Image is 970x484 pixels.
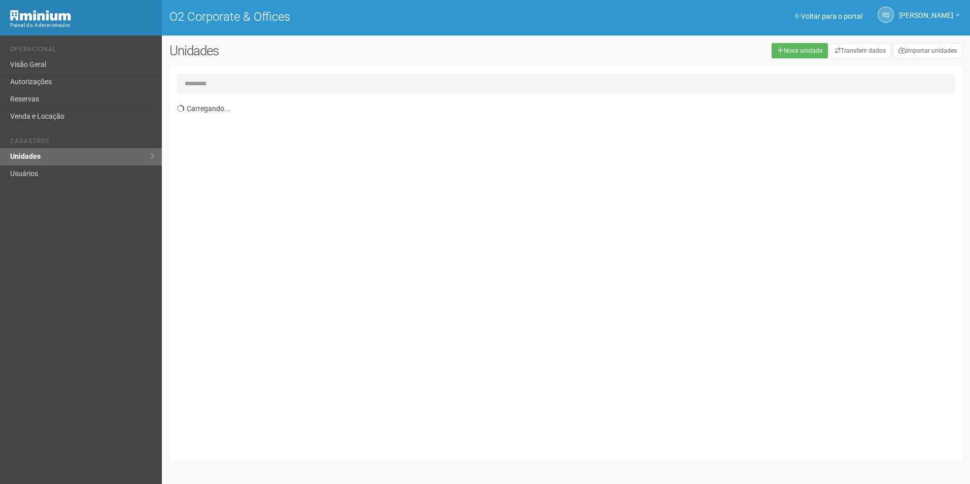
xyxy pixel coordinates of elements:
li: Operacional [10,46,154,56]
a: Importar unidades [893,43,962,58]
h2: Unidades [169,43,491,58]
h1: O2 Corporate & Offices [169,10,559,23]
div: Carregando... [177,99,962,454]
img: Minium [10,10,71,21]
span: Rayssa Soares Ribeiro [899,2,953,19]
a: Transferir dados [829,43,891,58]
a: Nova unidade [772,43,828,58]
a: [PERSON_NAME] [899,13,960,21]
a: RS [878,7,894,23]
a: Voltar para o portal [795,12,862,20]
div: Painel do Administrador [10,21,154,30]
li: Cadastros [10,137,154,148]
